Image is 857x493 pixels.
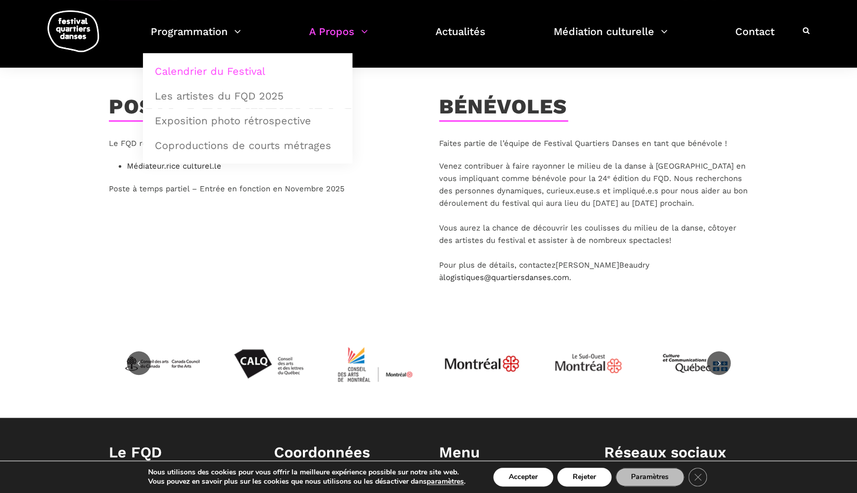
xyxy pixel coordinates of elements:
h1: Menu [439,443,584,462]
img: Logo_Mtl_Le_Sud-Ouest.svg_ [549,325,627,402]
h1: Coordonnées [274,443,418,462]
p: Poste à temps partiel – Entrée en fonction en Novembre 2025 [109,183,418,195]
a: Actualités [435,23,486,53]
a: Contact [735,23,774,53]
img: JPGnr_b [443,325,521,402]
a: Programmation [151,23,241,53]
button: Paramètres [616,468,684,486]
button: paramètres [427,477,464,486]
p: Le FQD recrute actuellement pour le poste de : [109,137,418,150]
a: Exposition photo rétrospective [149,109,347,133]
img: CMYK_Logo_CAMMontreal [336,325,414,402]
p: Nous utilisons des cookies pour vous offrir la meilleure expérience possible sur notre site web. [148,468,465,477]
a: Calendrier du Festival [149,59,347,83]
button: Close GDPR Cookie Banner [688,468,707,486]
button: Accepter [493,468,553,486]
a: Médiateur.rice culturel.le [127,161,221,171]
p: Venez contribuer à faire rayonner le milieu de la danse à [GEOGRAPHIC_DATA] en vous impliquant co... [439,160,749,284]
img: Calq_noir [230,325,307,402]
h3: Bénévoles [439,94,567,120]
button: Rejeter [557,468,611,486]
a: logistiques@quartiersdanses.com [443,273,569,282]
a: Coproductions de courts métrages [149,134,347,157]
a: Les artistes du FQD 2025 [149,84,347,108]
p: Faites partie de l’équipe de Festival Quartiers Danses en tant que bénévole ! [439,137,749,150]
h1: Réseaux sociaux [604,443,749,462]
h1: Le FQD [109,443,253,462]
a: A Propos [309,23,368,53]
span: [PERSON_NAME] [556,260,619,270]
h3: Postes permanents [109,94,352,120]
img: CAC_BW_black_f [123,325,201,402]
p: Vous pouvez en savoir plus sur les cookies que nous utilisons ou les désactiver dans . [148,477,465,486]
img: logo-fqd-med [47,10,99,52]
img: mccq-3-3 [656,325,734,402]
a: Médiation culturelle [554,23,668,53]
